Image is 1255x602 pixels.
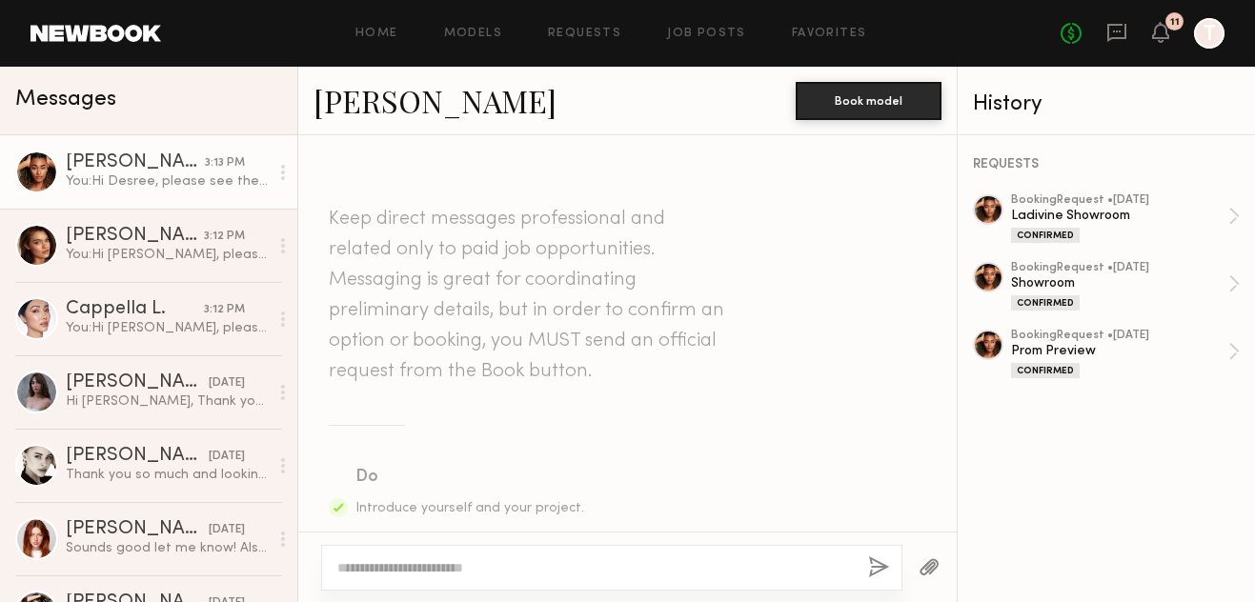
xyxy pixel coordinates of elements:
div: booking Request • [DATE] [1011,330,1228,342]
div: [PERSON_NAME] [66,373,209,392]
a: Home [355,28,398,40]
span: Messages [15,89,116,110]
div: [PERSON_NAME] [66,520,209,539]
div: [DATE] [209,374,245,392]
a: T [1194,18,1225,49]
span: Introduce yourself and your project. [355,502,584,514]
div: booking Request • [DATE] [1011,262,1228,274]
div: 3:13 PM [205,154,245,172]
header: Keep direct messages professional and related only to paid job opportunities. Messaging is great ... [329,204,729,387]
div: REQUESTS [973,158,1240,171]
div: Ladivine Showroom [1011,207,1228,225]
div: Showroom [1011,274,1228,292]
div: [PERSON_NAME] [66,447,209,466]
div: 3:12 PM [204,301,245,319]
div: [PERSON_NAME] [66,153,205,172]
div: Confirmed [1011,228,1080,243]
a: bookingRequest •[DATE]Ladivine ShowroomConfirmed [1011,194,1240,243]
button: Book model [796,82,941,120]
div: booking Request • [DATE] [1011,194,1228,207]
div: Prom Preview [1011,342,1228,360]
a: bookingRequest •[DATE]ShowroomConfirmed [1011,262,1240,311]
div: Confirmed [1011,295,1080,311]
div: [DATE] [209,521,245,539]
div: You: Hi [PERSON_NAME], please see the attached call sheet for this week and next. Please let me k... [66,319,269,337]
a: Book model [796,91,941,108]
div: History [973,93,1240,115]
a: Job Posts [667,28,746,40]
a: Requests [548,28,621,40]
a: Models [444,28,502,40]
a: [PERSON_NAME] [314,80,557,121]
div: You: Hi Desree, please see the attached call sheet for this week and next. Please let me know if ... [66,172,269,191]
div: 11 [1170,17,1180,28]
div: Thank you so much and looking forward to hearing back from you soon! [PERSON_NAME] [66,466,269,484]
div: [PERSON_NAME] [66,227,204,246]
a: Favorites [792,28,867,40]
div: [DATE] [209,448,245,466]
a: bookingRequest •[DATE]Prom PreviewConfirmed [1011,330,1240,378]
div: Hi [PERSON_NAME], Thank you for reaching out. I’m available and flexible on the dates as of now d... [66,392,269,411]
div: Cappella L. [66,300,204,319]
div: 3:12 PM [204,228,245,246]
div: Do [355,464,599,491]
div: You: Hi [PERSON_NAME], please see the attached call sheet for this week and next. Please let me k... [66,246,269,264]
div: Sounds good let me know! Also I might be on home for a shoot for the 5th [66,539,269,557]
div: Confirmed [1011,363,1080,378]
